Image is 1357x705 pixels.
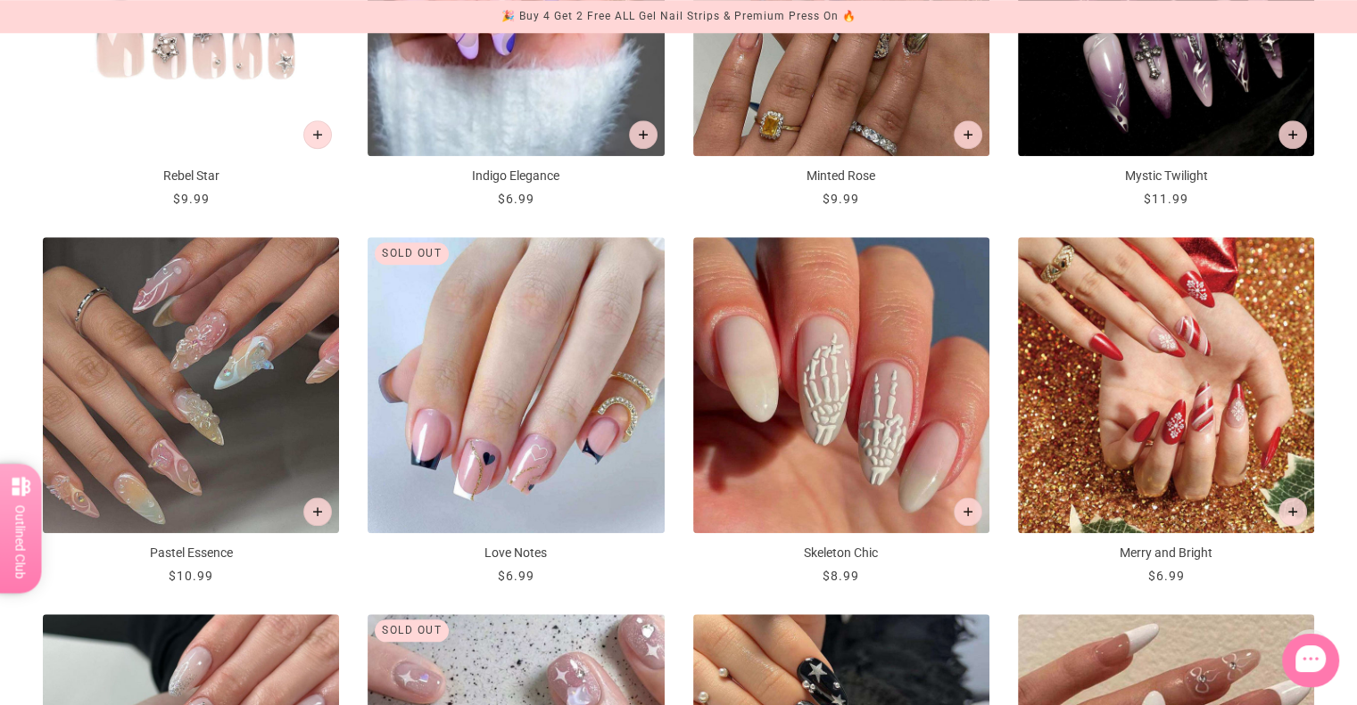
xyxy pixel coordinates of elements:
[303,497,332,526] button: Add to cart
[1278,497,1307,526] button: Add to cart
[498,192,534,206] span: $6.99
[501,7,856,26] div: 🎉 Buy 4 Get 2 Free ALL Gel Nail Strips & Premium Press On 🔥
[43,237,339,586] a: Pastel Essence
[1147,569,1184,583] span: $6.99
[43,544,339,562] p: Pastel Essence
[693,237,989,586] a: Skeleton Chic
[1144,192,1188,206] span: $11.99
[693,544,989,562] p: Skeleton Chic
[375,242,449,265] div: Sold out
[169,569,213,583] span: $10.99
[173,192,210,206] span: $9.99
[368,544,664,562] p: Love Notes
[954,120,982,149] button: Add to cart
[498,569,534,583] span: $6.99
[823,569,859,583] span: $8.99
[375,619,449,642] div: Sold out
[368,237,664,586] a: Love Notes
[629,120,658,149] button: Add to cart
[1018,544,1314,562] p: Merry and Bright
[1018,237,1314,586] a: Merry and Bright
[368,167,664,185] p: Indigo Elegance
[693,237,989,533] img: skeleton-chic-press-on-manicure-2_700x.jpg
[43,167,339,185] p: Rebel Star
[693,167,989,185] p: Minted Rose
[303,120,332,149] button: Add to cart
[954,497,982,526] button: Add to cart
[1278,120,1307,149] button: Add to cart
[1018,167,1314,185] p: Mystic Twilight
[823,192,859,206] span: $9.99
